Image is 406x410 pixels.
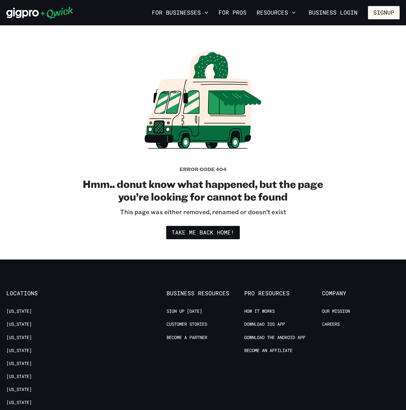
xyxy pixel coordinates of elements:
[6,290,84,297] span: Locations
[6,308,32,314] a: [US_STATE]
[6,400,32,406] a: [US_STATE]
[254,7,298,18] button: Resources
[149,7,211,18] button: For Businesses
[368,6,400,19] button: Signup
[303,6,363,19] a: Business Login
[244,321,285,327] a: Download IOS App
[166,226,240,239] a: Take me back home!
[244,348,292,354] a: Become an Affiliate
[322,290,400,297] span: Company
[6,361,32,367] a: [US_STATE]
[6,321,32,327] a: [US_STATE]
[6,348,32,354] a: [US_STATE]
[167,335,207,341] a: Become a Partner
[244,308,275,314] a: How it Works
[216,7,249,18] a: For Pros
[6,387,32,393] a: [US_STATE]
[322,321,340,327] a: Careers
[167,308,202,314] a: Sign up [DATE]
[180,166,226,172] h5: Error code 404
[244,290,322,297] span: Pro Resources
[244,335,305,341] a: Download the Android App
[167,290,244,297] span: Business Resources
[167,321,207,327] a: Customer stories
[82,177,324,203] h2: Hmm.. donut know what happened, but the page you’re looking for cannot be found
[6,335,32,341] a: [US_STATE]
[6,374,32,380] a: [US_STATE]
[120,208,286,216] p: This page was either removed, renamed or doesn’t exist
[322,308,350,314] a: Our Mission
